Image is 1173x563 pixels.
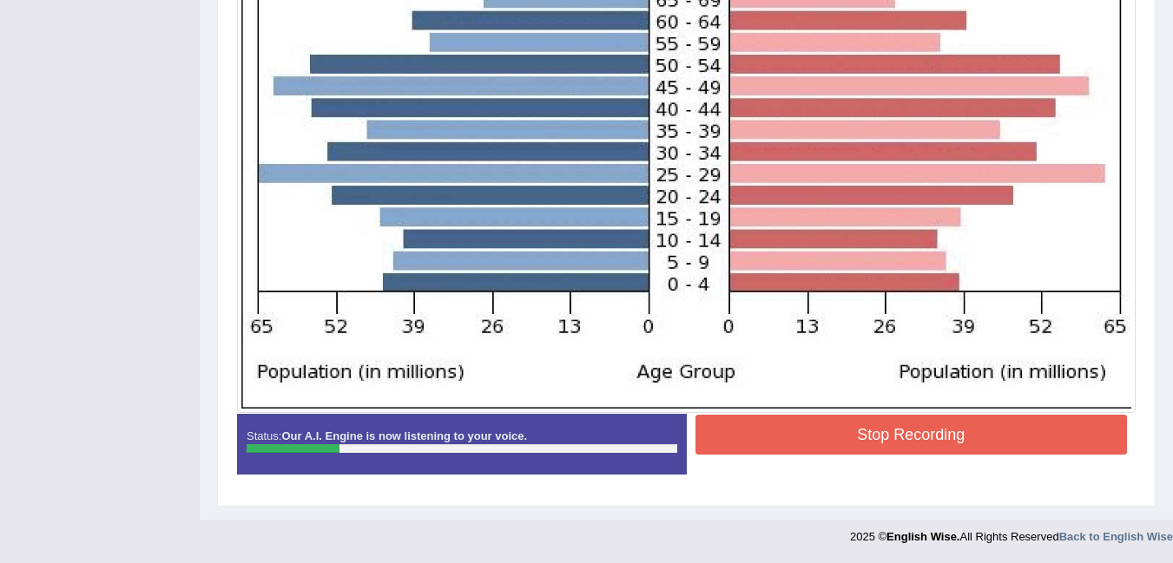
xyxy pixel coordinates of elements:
[237,414,687,475] div: Status:
[886,530,959,543] strong: English Wise.
[1059,530,1173,543] a: Back to English Wise
[281,429,527,442] strong: Our A.I. Engine is now listening to your voice.
[850,520,1173,545] div: 2025 © All Rights Reserved
[695,415,1128,455] button: Stop Recording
